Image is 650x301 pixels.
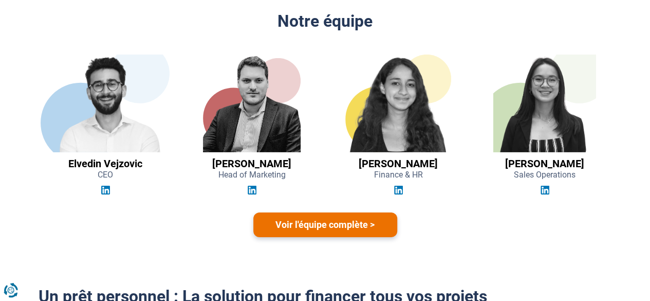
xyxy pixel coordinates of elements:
[39,11,612,31] h2: Notre équipe
[98,170,113,180] span: CEO
[248,186,256,194] img: Linkedin Guillaume Georges
[394,186,403,194] img: Linkedin Jihane El Khyari
[203,55,301,152] img: Guillaume Georges
[541,186,549,194] img: Linkedin Audrey De Tremerie
[505,157,584,170] h3: [PERSON_NAME]
[68,157,142,170] h3: Elvedin Vejzovic
[212,157,291,170] h3: [PERSON_NAME]
[374,170,423,180] span: Finance & HR
[253,213,397,237] a: Voir l'équipe complète >
[359,157,438,170] h3: [PERSON_NAME]
[333,55,463,152] img: Jihane El Khyari
[101,186,110,194] img: Linkedin Elvedin Vejzovic
[218,170,286,180] span: Head of Marketing
[40,55,171,152] img: Elvedin Vejzovic
[493,55,596,152] img: Audrey De Tremerie
[514,170,575,180] span: Sales Operations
